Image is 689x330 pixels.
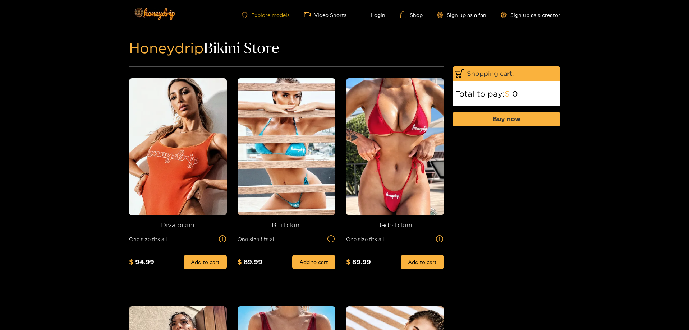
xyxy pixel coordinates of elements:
span: $ [505,89,510,98]
button: Add to cart [184,255,227,269]
a: Sign up as a creator [501,12,560,18]
div: Total to pay: 0 [453,89,560,98]
button: Add to cart [292,255,335,269]
span: One size fits all [238,235,327,243]
span: $ [238,258,242,265]
img: store [129,78,232,215]
img: store [346,78,449,215]
h3: Diva bikini [129,221,227,229]
span: One size fits all [129,235,218,243]
h3: Blu bikini [238,221,335,229]
a: Explore models [242,12,289,18]
a: Login [361,11,385,18]
span: Shopping cart: [467,69,557,78]
span: info-circle [435,235,444,242]
span: video-camera [304,11,314,18]
a: Shop [400,11,423,18]
a: Video Shorts [304,11,346,18]
h1: Bikini Store [129,44,560,52]
img: store [238,78,340,215]
div: 89.99 [238,258,281,266]
span: info-circle [327,235,335,242]
span: info-circle [218,235,227,242]
span: One size fits all [346,235,435,243]
div: 94.99 [129,258,172,266]
h3: Jade bikini [346,221,444,229]
span: $ [346,258,350,265]
a: Sign up as a fan [437,12,486,18]
div: 89.99 [346,258,389,266]
button: Buy now [453,112,560,126]
span: Honeydrip [129,40,204,56]
span: $ [129,258,133,265]
button: Add to cart [401,255,444,269]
